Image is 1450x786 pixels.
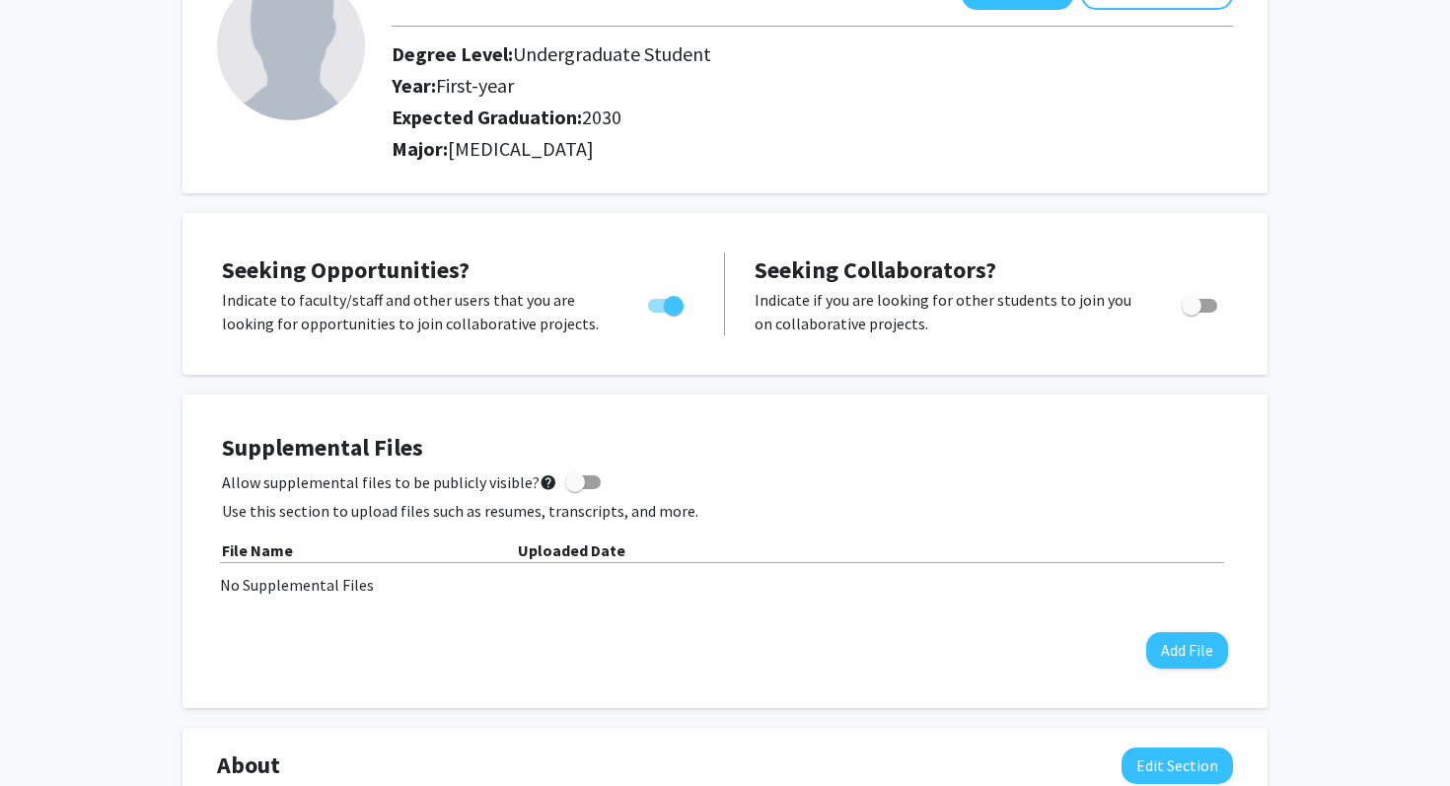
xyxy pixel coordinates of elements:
span: Allow supplemental files to be publicly visible? [222,470,557,494]
span: [MEDICAL_DATA] [448,136,594,161]
iframe: Chat [15,697,84,771]
b: Uploaded Date [518,540,625,560]
span: Undergraduate Student [513,41,711,66]
span: About [217,748,280,783]
div: Toggle [640,288,694,318]
button: Add File [1146,632,1228,669]
h2: Year: [392,74,1123,98]
span: 2030 [582,105,621,129]
p: Indicate if you are looking for other students to join you on collaborative projects. [755,288,1144,335]
span: Seeking Opportunities? [222,254,470,285]
button: Edit About [1122,748,1233,784]
span: Seeking Collaborators? [755,254,996,285]
mat-icon: help [540,470,557,494]
div: Toggle [1174,288,1228,318]
span: First-year [436,73,514,98]
div: No Supplemental Files [220,573,1230,597]
h2: Major: [392,137,1233,161]
p: Indicate to faculty/staff and other users that you are looking for opportunities to join collabor... [222,288,611,335]
h4: Supplemental Files [222,434,1228,463]
p: Use this section to upload files such as resumes, transcripts, and more. [222,499,1228,523]
b: File Name [222,540,293,560]
h2: Expected Graduation: [392,106,1123,129]
h2: Degree Level: [392,42,1123,66]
